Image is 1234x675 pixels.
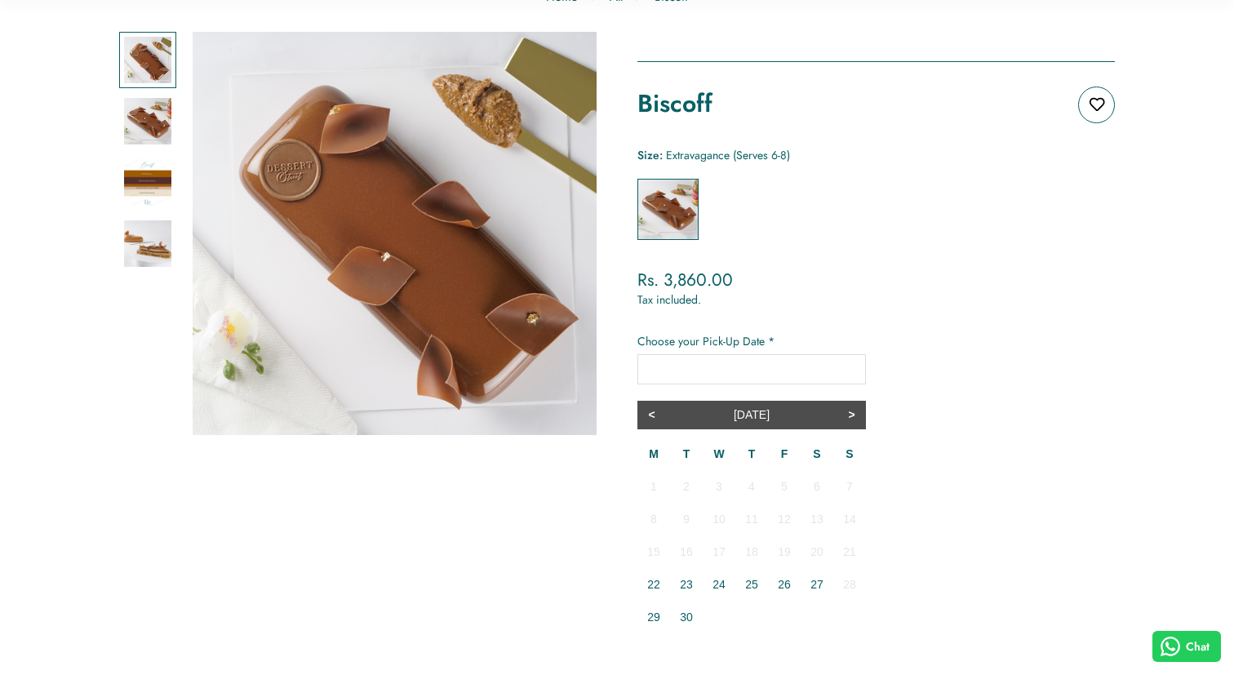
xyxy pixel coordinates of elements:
div: > [837,401,866,429]
span: 22 [647,578,660,591]
span: 27 [810,578,823,591]
span: 29 [647,611,660,624]
span: 26 [778,578,791,591]
span: Size: [637,147,663,163]
span: 14 [843,513,856,526]
span: 12 [778,513,791,526]
th: W [703,437,735,470]
label: Extravagance (Serves 6-8) [637,179,699,240]
span: 25 [745,578,758,591]
th: S [801,437,833,470]
span: 8 [650,513,657,526]
th: T [670,437,703,470]
span: 1 [650,480,657,493]
span: [DATE] [734,408,770,421]
div: < [637,401,666,429]
span: 6 [814,480,820,493]
th: S [833,437,866,470]
span: 15 [647,545,660,558]
span: 13 [810,513,823,526]
span: Rs. 3,860.00 [637,268,733,292]
h1: Biscoff [637,87,712,121]
span: 10 [712,513,726,526]
span: 11 [745,513,758,526]
button: Chat [1152,631,1222,662]
span: 24 [712,578,726,591]
span: 21 [843,545,856,558]
span: Extravagance (Serves 6-8) [666,147,790,163]
span: 4 [748,480,755,493]
th: T [735,437,768,470]
span: 30 [680,611,693,624]
span: 16 [680,545,693,558]
span: 17 [712,545,726,558]
span: 9 [683,513,690,526]
span: 28 [843,578,856,591]
span: 23 [680,578,693,591]
span: 19 [778,545,791,558]
div: Tax included. [637,291,1115,309]
th: F [768,437,801,470]
span: 18 [745,545,758,558]
span: 5 [781,480,788,493]
label: Choose your Pick-Up Date * [637,333,1115,350]
span: 7 [846,480,853,493]
span: Chat [1186,638,1210,655]
button: Add to wishlist [1078,87,1115,123]
span: 2 [683,480,690,493]
th: M [637,437,670,470]
span: 3 [716,480,722,493]
span: 20 [810,545,823,558]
